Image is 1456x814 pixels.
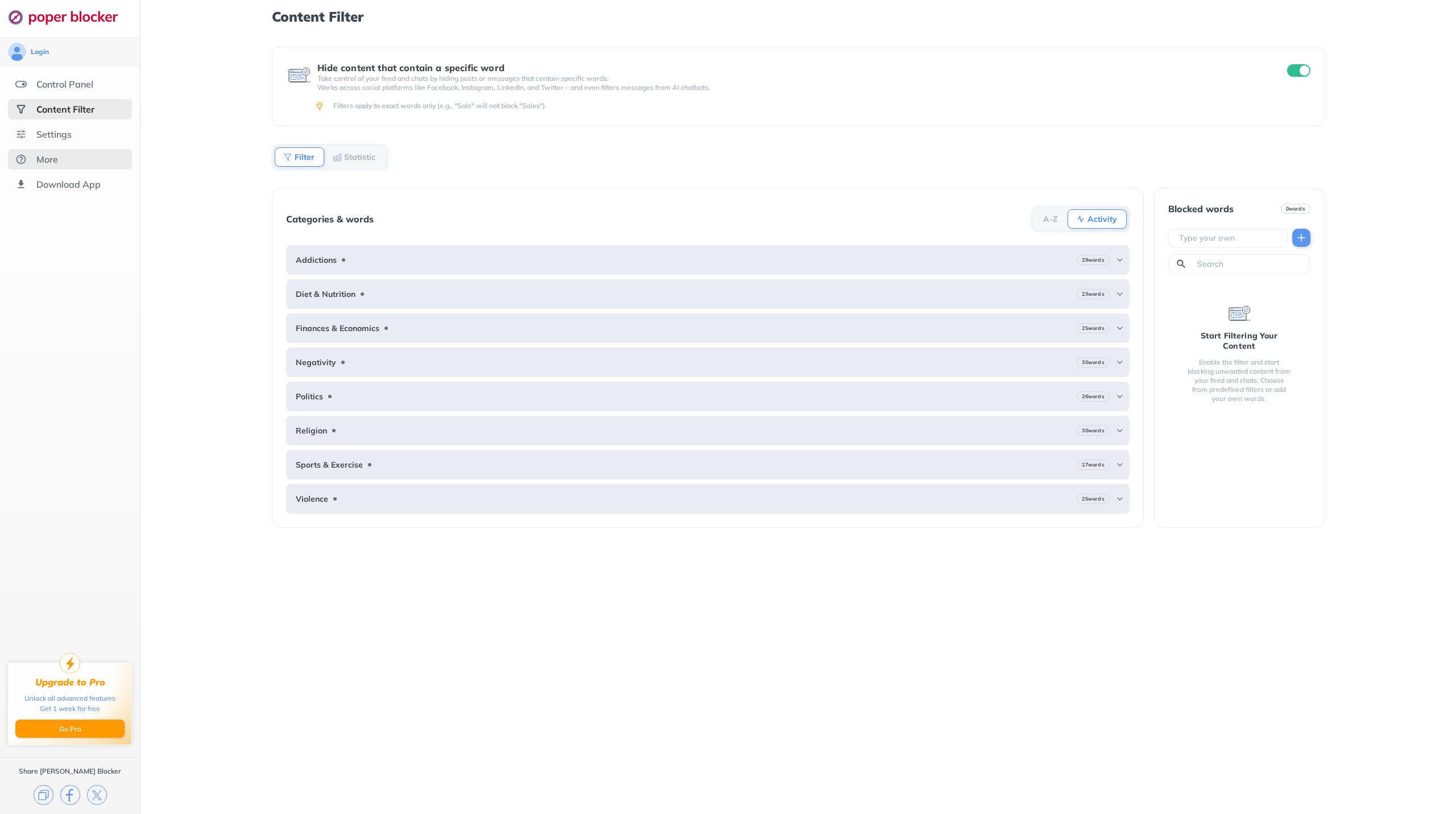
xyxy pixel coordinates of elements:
[34,785,53,805] img: copy.svg
[344,154,375,160] b: Statistic
[36,104,94,115] div: Content Filter
[295,154,315,160] b: Filter
[15,104,27,115] img: social-selected.svg
[15,78,27,90] img: features.svg
[40,704,100,714] div: Get 1 week for free
[8,43,26,61] img: avatar.svg
[286,214,374,224] div: Categories & words
[19,767,121,776] div: Share [PERSON_NAME] Blocker
[1082,290,1104,298] b: 23 words
[1082,427,1104,435] b: 30 words
[36,78,93,90] div: Control Panel
[35,677,105,688] div: Upgrade to Pro
[36,179,101,190] div: Download App
[296,494,328,503] b: Violence
[296,358,336,367] b: Negativity
[296,290,355,299] b: Diet & Nutrition
[60,653,80,673] img: upgrade-to-pro.svg
[15,154,27,165] img: about.svg
[296,460,363,469] b: Sports & Exercise
[8,9,130,25] img: logo-webpage.svg
[317,74,1266,83] p: Take control of your feed and chats by hiding posts or messages that contain specific words.
[1043,216,1058,222] b: A-Z
[36,154,58,165] div: More
[1082,256,1104,264] b: 29 words
[15,129,27,140] img: settings.svg
[15,720,125,738] button: Go Pro
[31,47,49,56] div: Login
[296,392,323,401] b: Politics
[333,152,342,162] img: Statistic
[317,83,1266,92] p: Works across social platforms like Facebook, Instagram, LinkedIn, and Twitter – and even filters ...
[1286,205,1305,213] b: 0 words
[333,101,1308,110] div: Filters apply to exact words only (e.g., "Sale" will not block "Sales").
[1082,392,1104,400] b: 26 words
[1082,324,1104,332] b: 25 words
[272,9,1324,24] h1: Content Filter
[87,785,107,805] img: x.svg
[1186,330,1292,351] div: Start Filtering Your Content
[1196,258,1305,270] input: Search
[1076,214,1085,224] img: Activity
[36,129,72,140] div: Settings
[283,152,292,162] img: Filter
[1186,358,1292,403] div: Enable the filter and start blocking unwanted content from your feed and chats. Choose from prede...
[296,324,379,333] b: Finances & Economics
[60,785,80,805] img: facebook.svg
[296,255,337,265] b: Addictions
[15,179,27,190] img: download-app.svg
[296,426,327,435] b: Religion
[1082,495,1104,503] b: 25 words
[24,693,115,704] div: Unlock all advanced features
[1087,216,1117,222] b: Activity
[1082,358,1104,366] b: 30 words
[317,63,1266,73] div: Hide content that contain a specific word
[1168,204,1234,214] div: Blocked words
[1178,232,1283,243] input: Type your own
[1082,461,1104,469] b: 27 words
